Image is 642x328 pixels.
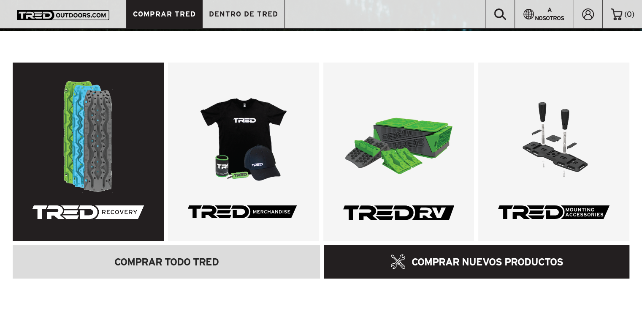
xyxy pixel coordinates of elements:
font: COMPRAR TRED [133,10,196,18]
font: DENTRO DE TRED [209,10,278,18]
img: TRED Outdoors América [17,10,109,20]
font: A NOSOTROS [534,6,563,21]
a: COMPRAR TODO TRED [13,245,320,279]
font: COMPRAR NUEVOS PRODUCTOS [412,256,563,268]
font: ) [632,10,634,18]
img: icono de carrito [611,8,622,20]
font: COMPRAR TODO TRED [114,256,219,268]
a: COMPRAR NUEVOS PRODUCTOS [324,245,629,279]
font: ( [624,10,627,18]
font: 0 [627,10,632,18]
